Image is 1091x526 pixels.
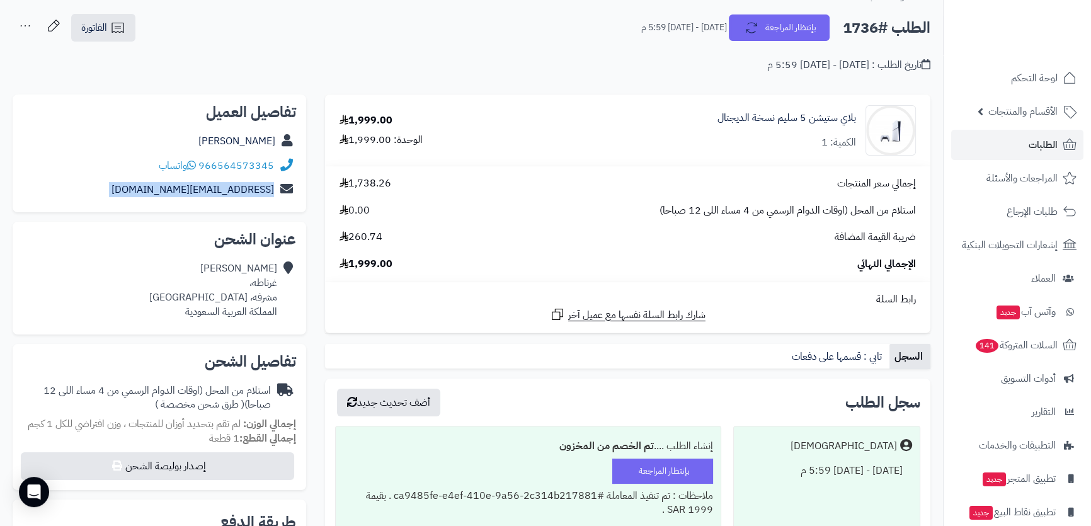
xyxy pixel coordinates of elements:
[951,297,1083,327] a: وآتس آبجديد
[866,105,915,156] img: 1703944086-51fM0CKG+HL._SL1500_-90x90.jpg
[340,176,391,191] span: 1,738.26
[787,344,889,369] a: تابي : قسمها على دفعات
[23,384,271,413] div: استلام من المحل (اوقات الدوام الرسمي من 4 مساء اللى 12 صباحا)
[845,395,920,410] h3: سجل الطلب
[951,197,1083,227] a: طلبات الإرجاع
[559,438,654,454] b: تم الخصم من المخزون
[951,330,1083,360] a: السلات المتروكة141
[951,230,1083,260] a: إشعارات التحويلات البنكية
[951,163,1083,193] a: المراجعات والأسئلة
[641,21,727,34] small: [DATE] - [DATE] 5:59 م
[23,232,296,247] h2: عنوان الشحن
[843,15,930,41] h2: الطلب #1736
[330,292,925,307] div: رابط السلة
[568,308,705,323] span: شارك رابط السلة نفسها مع عميل آخر
[889,344,930,369] a: السجل
[19,477,49,507] div: Open Intercom Messenger
[81,20,107,35] span: الفاتورة
[962,236,1058,254] span: إشعارات التحويلات البنكية
[198,158,274,173] a: 966564573345
[550,307,705,323] a: شارك رابط السلة نفسها مع عميل آخر
[976,339,998,353] span: 141
[23,354,296,369] h2: تفاصيل الشحن
[951,464,1083,494] a: تطبيق المتجرجديد
[198,134,275,149] a: [PERSON_NAME]
[155,397,244,412] span: ( طرق شحن مخصصة )
[951,430,1083,460] a: التطبيقات والخدمات
[1001,370,1056,387] span: أدوات التسويق
[835,230,916,244] span: ضريبة القيمة المضافة
[821,135,856,150] div: الكمية: 1
[951,63,1083,93] a: لوحة التحكم
[209,431,296,446] small: 1 قطعة
[340,113,392,128] div: 1,999.00
[767,58,930,72] div: تاريخ الطلب : [DATE] - [DATE] 5:59 م
[983,472,1006,486] span: جديد
[149,261,277,319] div: [PERSON_NAME] غرناطه، مشرفه، [GEOGRAPHIC_DATA] المملكة العربية السعودية
[1031,270,1056,287] span: العملاء
[340,257,392,272] span: 1,999.00
[1011,69,1058,87] span: لوحة التحكم
[979,437,1056,454] span: التطبيقات والخدمات
[951,263,1083,294] a: العملاء
[21,452,294,480] button: إصدار بوليصة الشحن
[988,103,1058,120] span: الأقسام والمنتجات
[986,169,1058,187] span: المراجعات والأسئلة
[343,434,713,459] div: إنشاء الطلب ....
[1029,136,1058,154] span: الطلبات
[239,431,296,446] strong: إجمالي القطع:
[857,257,916,272] span: الإجمالي النهائي
[340,230,382,244] span: 260.74
[343,484,713,523] div: ملاحظات : تم تنفيذ المعاملة #ca9485fe-e4ef-410e-9a56-2c314b217881 . بقيمة 1999 SAR .
[1007,203,1058,220] span: طلبات الإرجاع
[995,303,1056,321] span: وآتس آب
[837,176,916,191] span: إجمالي سعر المنتجات
[981,470,1056,488] span: تطبيق المتجر
[791,439,897,454] div: [DEMOGRAPHIC_DATA]
[337,389,440,416] button: أضف تحديث جديد
[968,503,1056,521] span: تطبيق نقاط البيع
[951,397,1083,427] a: التقارير
[717,111,856,125] a: بلاي ستيشن 5 سليم نسخة الديجتال
[71,14,135,42] a: الفاتورة
[741,459,912,483] div: [DATE] - [DATE] 5:59 م
[340,133,423,147] div: الوحدة: 1,999.00
[243,416,296,432] strong: إجمالي الوزن:
[612,459,713,484] div: بإنتظار المراجعة
[28,416,241,432] span: لم تقم بتحديد أوزان للمنتجات ، وزن افتراضي للكل 1 كجم
[340,203,370,218] span: 0.00
[997,306,1020,319] span: جديد
[1005,33,1079,60] img: logo-2.png
[729,14,830,41] button: بإنتظار المراجعة
[951,363,1083,394] a: أدوات التسويق
[969,506,993,520] span: جديد
[660,203,916,218] span: استلام من المحل (اوقات الدوام الرسمي من 4 مساء اللى 12 صباحا)
[23,105,296,120] h2: تفاصيل العميل
[951,130,1083,160] a: الطلبات
[1032,403,1056,421] span: التقارير
[974,336,1058,354] span: السلات المتروكة
[159,158,196,173] a: واتساب
[111,182,274,197] a: [EMAIL_ADDRESS][DOMAIN_NAME]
